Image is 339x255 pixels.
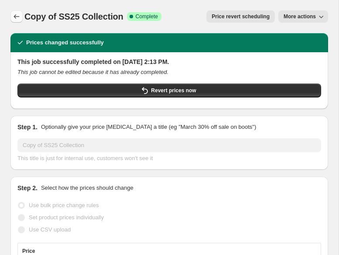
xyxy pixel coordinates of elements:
span: Use CSV upload [29,226,71,233]
input: 30% off holiday sale [17,138,321,152]
span: Set product prices individually [29,214,104,221]
i: This job cannot be edited because it has already completed. [17,69,168,75]
span: Revert prices now [151,87,196,94]
button: Price change jobs [10,10,23,23]
h2: Step 2. [17,184,38,192]
h3: Price [22,248,35,255]
span: Price revert scheduling [212,13,270,20]
span: Use bulk price change rules [29,202,99,208]
button: More actions [278,10,328,23]
span: This title is just for internal use, customers won't see it [17,155,153,161]
h2: Step 1. [17,123,38,131]
span: Copy of SS25 Collection [24,12,123,21]
span: Complete [136,13,158,20]
span: More actions [284,13,316,20]
p: Select how the prices should change [41,184,134,192]
h2: This job successfully completed on [DATE] 2:13 PM. [17,57,321,66]
button: Revert prices now [17,84,321,97]
button: Price revert scheduling [206,10,275,23]
p: Optionally give your price [MEDICAL_DATA] a title (eg "March 30% off sale on boots") [41,123,256,131]
h2: Prices changed successfully [26,38,104,47]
